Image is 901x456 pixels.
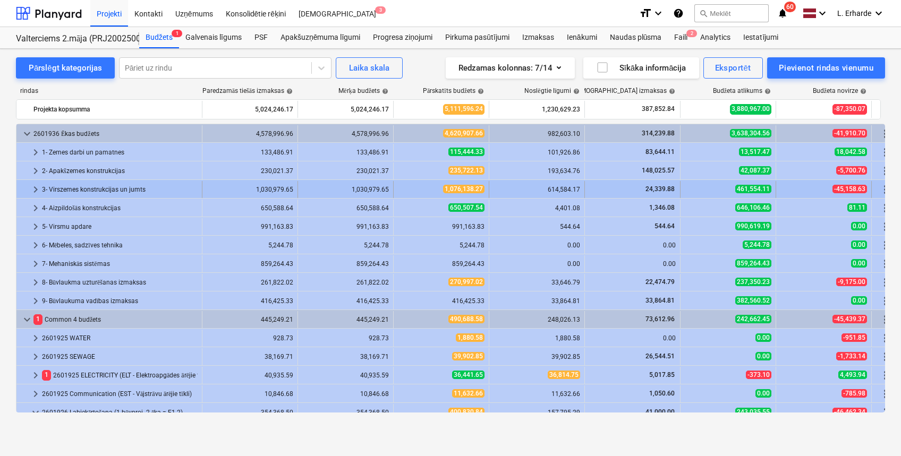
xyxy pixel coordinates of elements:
span: 400,830.84 [448,408,484,416]
div: 416,425.33 [302,297,389,305]
div: 33,646.79 [494,279,580,286]
div: [DEMOGRAPHIC_DATA] izmaksas [571,87,675,95]
div: 5,244.78 [207,242,293,249]
span: -1,733.14 [836,352,867,360]
span: help [380,88,388,94]
span: 243,035.55 [735,408,771,416]
span: 0.00 [851,259,867,268]
div: Pārskatīts budžets [423,87,484,95]
span: 270,997.02 [448,278,484,286]
a: Budžets1 [139,27,179,48]
a: PSF [248,27,274,48]
div: Chat Widget [848,405,901,456]
span: keyboard_arrow_right [29,369,42,382]
div: Mērķa budžets [338,87,388,95]
div: 10,846.68 [207,390,293,398]
span: 544.64 [653,222,676,230]
div: 6- Mēbeles, sadzīves tehnika [42,237,198,254]
span: -45,439.37 [832,315,867,323]
div: 1,030,979.65 [207,186,293,193]
a: Faili2 [668,27,694,48]
div: 0.00 [589,334,676,342]
div: 193,634.76 [494,167,580,175]
div: Laika skala [349,61,389,75]
span: 237,350.23 [735,278,771,286]
a: Iestatījumi [737,27,785,48]
div: Pievienot rindas vienumu [779,61,873,75]
a: Apakšuzņēmuma līgumi [274,27,367,48]
span: keyboard_arrow_right [29,276,42,289]
span: Vairāk darbību [879,165,891,177]
span: -41,910.70 [832,129,867,137]
span: 24,339.88 [644,185,676,193]
div: Sīkāka informācija [596,61,686,75]
span: 3,880,967.00 [730,104,771,114]
div: 991,163.83 [398,223,484,230]
div: 7- Mehaniskās sistēmas [42,255,198,272]
i: format_size [639,7,652,20]
span: 0.00 [755,352,771,360]
span: 650,507.54 [448,203,484,212]
a: Progresa ziņojumi [367,27,439,48]
div: 859,264.43 [398,260,484,268]
span: 3 [375,6,386,14]
div: 416,425.33 [398,297,484,305]
div: 2601926 Labiekārtošana (1.būvproj. 2.ēka = E1-2) [42,404,198,421]
a: Ienākumi [560,27,603,48]
div: 33,864.81 [494,297,580,305]
div: Budžeta atlikums [713,87,771,95]
a: Izmaksas [516,27,560,48]
span: keyboard_arrow_down [21,127,33,140]
span: help [858,88,866,94]
div: 928.73 [207,334,293,342]
span: -951.85 [841,333,867,342]
div: Valterciems 2.māja (PRJ2002500) - 2601936 [16,33,126,45]
div: 928.73 [302,334,389,342]
div: 101,926.86 [494,149,580,156]
span: help [475,88,484,94]
span: 4,620,907.66 [443,129,484,137]
span: Vairāk darbību [879,146,891,159]
div: 5,024,246.17 [302,101,389,118]
span: 83,644.11 [644,148,676,156]
span: keyboard_arrow_right [29,146,42,159]
span: 2 [686,30,697,37]
span: -373.10 [746,371,771,379]
span: 461,554.11 [735,185,771,193]
div: 38,169.71 [207,353,293,360]
div: 0.00 [494,260,580,268]
i: Zināšanu pamats [673,7,684,20]
div: 650,588.64 [207,204,293,212]
span: -46,462.34 [832,408,867,416]
div: 2601925 ELECTRICITY (ELT - Elektroapgādes ārējie tīkli) [42,367,198,384]
div: 40,935.59 [302,372,389,379]
span: 11,632.66 [452,389,484,398]
div: 1- Zemes darbi un pamatnes [42,144,198,161]
span: 33,864.81 [644,297,676,304]
span: Vairāk darbību [879,202,891,214]
span: 81.11 [847,203,867,212]
span: 1 [42,370,51,380]
span: 0.00 [851,296,867,305]
button: Laika skala [336,57,403,79]
div: 0.00 [589,242,676,249]
div: 230,021.37 [302,167,389,175]
div: Common 4 budžets [33,311,198,328]
span: help [667,88,675,94]
a: Analytics [694,27,737,48]
span: -9,175.00 [836,278,867,286]
span: 18,042.58 [835,148,867,156]
span: 990,619.19 [735,222,771,230]
div: Galvenais līgums [179,27,248,48]
span: keyboard_arrow_right [29,239,42,252]
div: 11,632.66 [494,390,580,398]
span: 0.00 [851,240,867,249]
span: keyboard_arrow_right [29,388,42,400]
span: -45,158.63 [832,185,867,193]
div: 4- Aizpildošās konstrukcijas [42,200,198,217]
span: 13,517.47 [739,148,771,156]
span: Vairāk darbību [879,332,891,345]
